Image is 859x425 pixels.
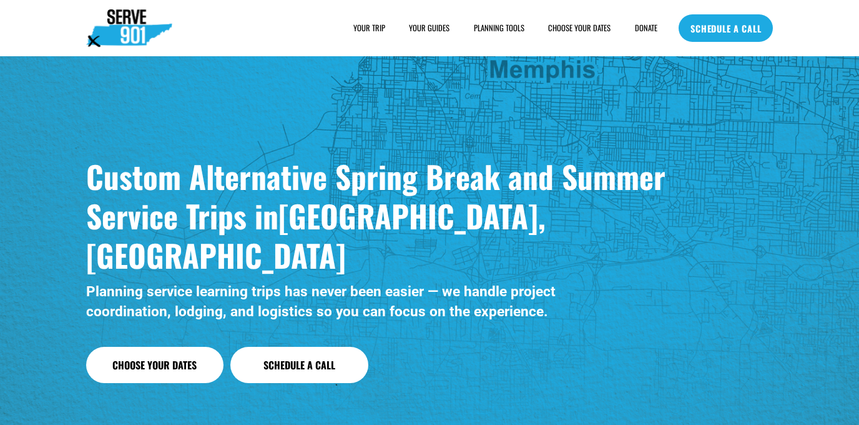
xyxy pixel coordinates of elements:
[679,14,773,42] a: SCHEDULE A CALL
[86,193,554,277] strong: [GEOGRAPHIC_DATA], [GEOGRAPHIC_DATA]
[86,347,224,383] a: Choose Your Dates
[353,22,385,34] a: folder dropdown
[474,22,524,34] a: folder dropdown
[86,283,559,320] strong: Planning service learning trips has never been easier — we handle project coordination, lodging, ...
[474,22,524,34] span: PLANNING TOOLS
[548,22,611,34] a: CHOOSE YOUR DATES
[409,22,449,34] a: YOUR GUIDES
[635,22,657,34] a: DONATE
[86,9,172,47] img: Serve901
[353,22,385,34] span: YOUR TRIP
[86,154,674,238] strong: Custom Alternative Spring Break and Summer Service Trips in
[230,347,368,383] a: Schedule a Call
